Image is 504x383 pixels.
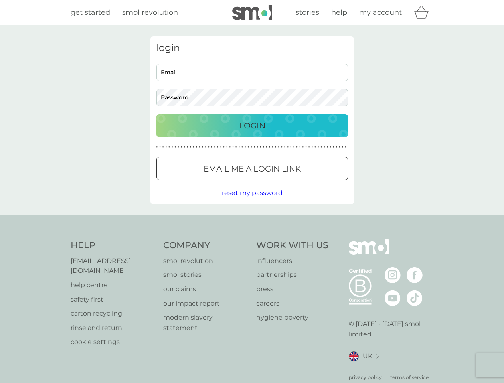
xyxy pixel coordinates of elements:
[376,354,379,359] img: select a new location
[196,145,198,149] p: ●
[256,270,328,280] a: partnerships
[163,312,248,333] a: modern slavery statement
[324,145,325,149] p: ●
[281,145,283,149] p: ●
[172,145,173,149] p: ●
[296,145,298,149] p: ●
[342,145,344,149] p: ●
[156,42,348,54] h3: login
[290,145,292,149] p: ●
[414,4,434,20] div: basket
[232,145,234,149] p: ●
[331,8,347,17] span: help
[163,298,248,309] a: our impact report
[162,145,164,149] p: ●
[122,8,178,17] span: smol revolution
[349,351,359,361] img: UK flag
[349,319,434,339] p: © [DATE] - [DATE] smol limited
[333,145,334,149] p: ●
[345,145,346,149] p: ●
[202,145,204,149] p: ●
[163,239,248,252] h4: Company
[245,145,246,149] p: ●
[239,119,265,132] p: Login
[305,145,307,149] p: ●
[71,308,156,319] a: carton recycling
[257,145,258,149] p: ●
[256,256,328,266] a: influencers
[263,145,264,149] p: ●
[205,145,207,149] p: ●
[159,145,161,149] p: ●
[359,8,402,17] span: my account
[168,145,170,149] p: ●
[71,323,156,333] a: rinse and return
[327,145,328,149] p: ●
[222,189,283,197] span: reset my password
[278,145,280,149] p: ●
[390,373,429,381] a: terms of service
[214,145,215,149] p: ●
[251,145,252,149] p: ●
[163,256,248,266] a: smol revolution
[349,239,389,267] img: smol
[314,145,316,149] p: ●
[71,280,156,290] a: help centre
[302,145,304,149] p: ●
[71,294,156,305] a: safety first
[311,145,313,149] p: ●
[272,145,273,149] p: ●
[269,145,271,149] p: ●
[266,145,267,149] p: ●
[260,145,261,149] p: ●
[385,267,401,283] img: visit the smol Instagram page
[336,145,337,149] p: ●
[407,290,423,306] img: visit the smol Tiktok page
[222,188,283,198] button: reset my password
[235,145,237,149] p: ●
[156,114,348,137] button: Login
[232,5,272,20] img: smol
[217,145,219,149] p: ●
[178,145,179,149] p: ●
[275,145,277,149] p: ●
[318,145,319,149] p: ●
[256,298,328,309] p: careers
[163,284,248,294] a: our claims
[71,7,110,18] a: get started
[187,145,188,149] p: ●
[287,145,289,149] p: ●
[320,145,322,149] p: ●
[71,256,156,276] a: [EMAIL_ADDRESS][DOMAIN_NAME]
[223,145,225,149] p: ●
[349,373,382,381] p: privacy policy
[256,239,328,252] h4: Work With Us
[284,145,286,149] p: ●
[256,312,328,323] a: hygiene poverty
[407,267,423,283] img: visit the smol Facebook page
[163,270,248,280] a: smol stories
[156,145,158,149] p: ●
[174,145,176,149] p: ●
[330,145,331,149] p: ●
[256,284,328,294] a: press
[247,145,249,149] p: ●
[181,145,182,149] p: ●
[308,145,310,149] p: ●
[385,290,401,306] img: visit the smol Youtube page
[156,157,348,180] button: Email me a login link
[71,337,156,347] a: cookie settings
[254,145,255,149] p: ●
